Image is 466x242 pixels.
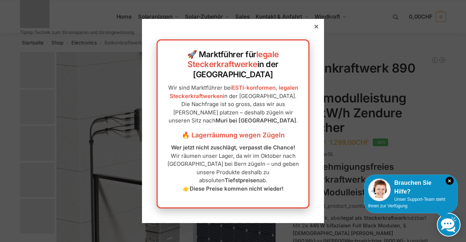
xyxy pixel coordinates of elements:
[165,84,301,125] p: Wir sind Marktführer bei in der [GEOGRAPHIC_DATA]. Die Nachfrage ist so gross, dass wir aus [PERS...
[165,144,301,193] p: Wir räumen unser Lager, da wir im Oktober nach [GEOGRAPHIC_DATA] bei Bern zügeln – und geben unse...
[368,197,445,208] span: Unser Support-Team steht Ihnen zur Verfügung
[170,84,298,99] a: ESTI-konformen, legalen Steckerkraftwerken
[225,177,260,184] strong: Tiefstpreisen
[190,185,284,192] strong: Diese Preise kommen nicht wieder!
[165,50,301,80] h2: 🚀 Marktführer für in der [GEOGRAPHIC_DATA]
[187,50,279,69] a: legale Steckerkraftwerke
[368,179,454,196] div: Brauchen Sie Hilfe?
[171,144,295,151] strong: Wer jetzt nicht zuschlägt, verpasst die Chance!
[368,179,391,201] img: Customer service
[165,130,301,140] h3: 🔥 Lagerräumung wegen Zügeln
[216,117,296,124] strong: Muri bei [GEOGRAPHIC_DATA]
[446,177,454,185] i: Schließen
